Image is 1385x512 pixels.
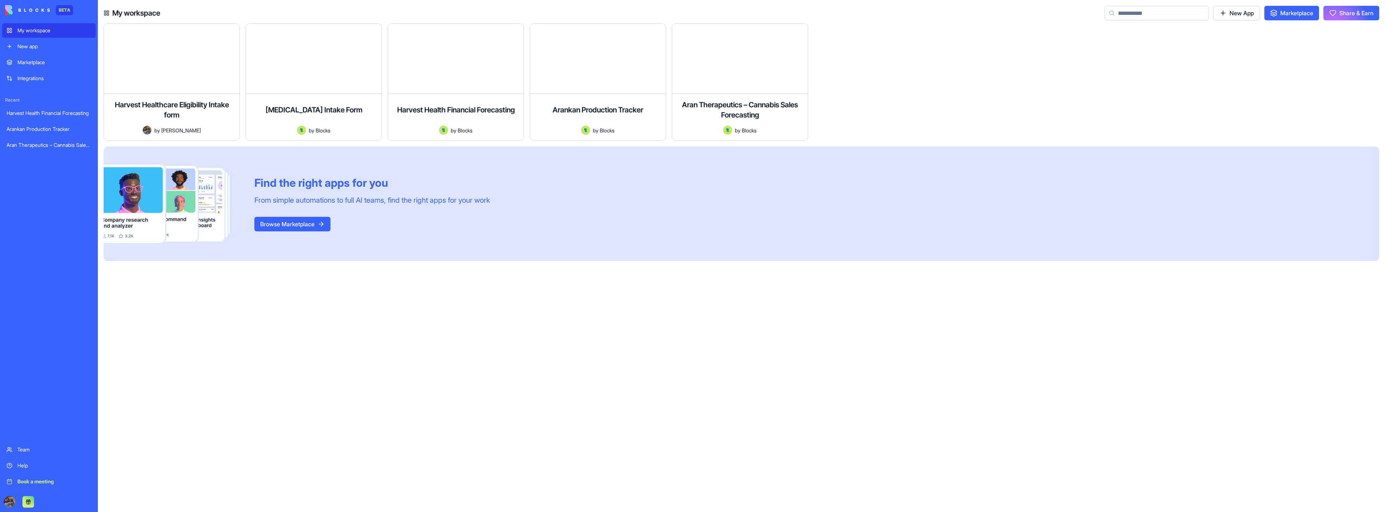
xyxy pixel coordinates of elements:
img: Avatar [439,126,448,135]
img: Avatar [297,126,306,135]
a: Browse Marketplace [254,220,330,228]
a: Marketplace [1264,6,1319,20]
a: [MEDICAL_DATA] Intake FormAvatarbyBlocks [246,23,382,141]
span: by [593,127,598,134]
div: BETA [56,5,73,15]
a: Team [2,442,96,457]
a: Harvest Healthcare Eligibility Intake formAvatarby[PERSON_NAME] [104,23,240,141]
h4: My workspace [112,8,160,18]
img: logo [5,5,50,15]
h4: Harvest Health Financial Forecasting [397,105,515,115]
a: Marketplace [2,55,96,70]
h4: [MEDICAL_DATA] Intake Form [266,105,362,115]
span: by [735,127,740,134]
div: Team [17,446,91,453]
img: Avatar [723,126,732,135]
a: Help [2,458,96,473]
img: Avatar [143,126,151,135]
img: ACg8ocLckqTCADZMVyP0izQdSwexkWcE6v8a1AEXwgvbafi3xFy3vSx8=s96-c [4,496,15,508]
span: [PERSON_NAME] [161,127,201,134]
div: Find the right apps for you [254,176,490,189]
span: Recent [2,97,96,103]
div: Book a meeting [17,478,91,485]
span: by [309,127,314,134]
div: New app [17,43,91,50]
a: Harvest Health Financial ForecastingAvatarbyBlocks [388,23,524,141]
a: BETA [5,5,73,15]
h4: Aran Therapeutics – Cannabis Sales Forecasting [678,100,802,120]
a: Arankan Production Tracker [2,122,96,136]
span: Blocks [600,127,615,134]
span: Share & Earn [1339,9,1373,17]
div: Integrations [17,75,91,82]
div: From simple automations to full AI teams, find the right apps for your work [254,195,490,205]
span: Blocks [316,127,330,134]
h4: Arankan Production Tracker [553,105,643,115]
a: New App [1213,6,1260,20]
span: Blocks [458,127,473,134]
h4: Harvest Healthcare Eligibility Intake form [110,100,234,120]
button: Share & Earn [1323,6,1379,20]
span: Blocks [742,127,757,134]
div: Harvest Health Financial Forecasting [7,110,91,117]
span: by [154,127,160,134]
a: Book a meeting [2,474,96,489]
img: Avatar [581,126,590,135]
a: Aran Therapeutics – Cannabis Sales Forecasting [2,138,96,152]
a: Integrations [2,71,96,86]
a: My workspace [2,23,96,38]
a: Arankan Production TrackerAvatarbyBlocks [530,23,666,141]
div: Help [17,462,91,469]
a: Aran Therapeutics – Cannabis Sales ForecastingAvatarbyBlocks [672,23,808,141]
div: Arankan Production Tracker [7,125,91,133]
span: by [451,127,456,134]
a: Harvest Health Financial Forecasting [2,106,96,120]
div: Marketplace [17,59,91,66]
a: New app [2,39,96,54]
div: My workspace [17,27,91,34]
div: Aran Therapeutics – Cannabis Sales Forecasting [7,141,91,149]
button: Browse Marketplace [254,217,330,231]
